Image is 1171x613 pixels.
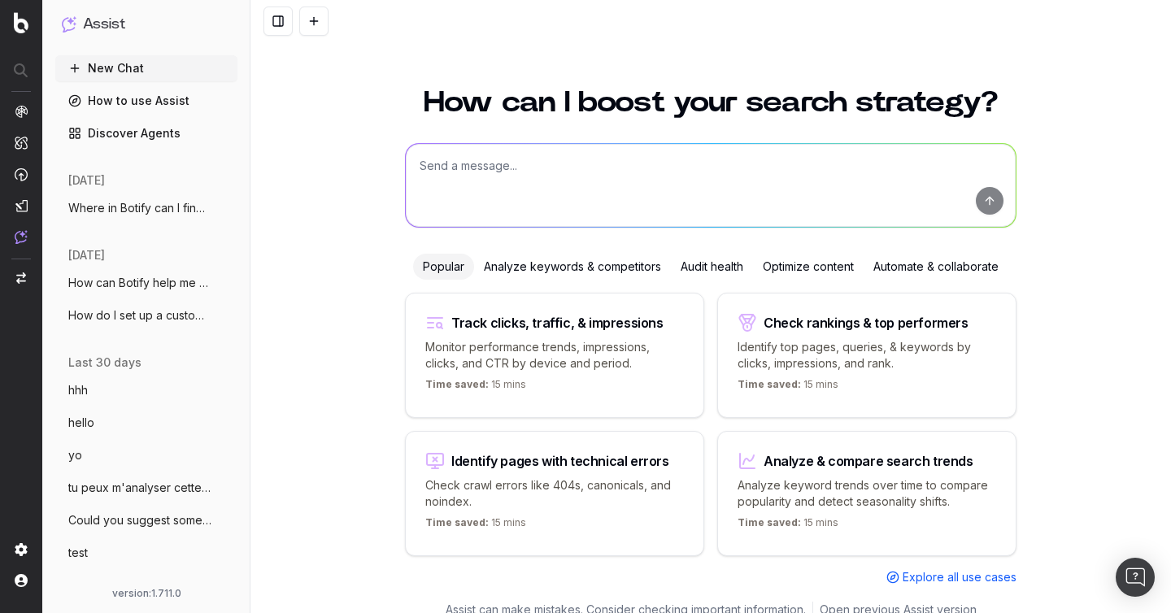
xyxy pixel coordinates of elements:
[738,477,996,510] p: Analyze keyword trends over time to compare popularity and detect seasonality shifts.
[15,167,28,181] img: Activation
[62,13,231,36] button: Assist
[425,516,526,536] p: 15 mins
[15,199,28,212] img: Studio
[55,195,237,221] button: Where in Botify can I find a chart on co
[425,339,684,372] p: Monitor performance trends, impressions, clicks, and CTR by device and period.
[405,88,1016,117] h1: How can I boost your search strategy?
[15,574,28,587] img: My account
[738,516,838,536] p: 15 mins
[886,569,1016,585] a: Explore all use cases
[738,378,801,390] span: Time saved:
[68,200,211,216] span: Where in Botify can I find a chart on co
[55,270,237,296] button: How can Botify help me set up my sitemap
[55,410,237,436] button: hello
[68,415,94,431] span: hello
[451,454,669,467] div: Identify pages with technical errors
[15,543,28,556] img: Setting
[68,354,141,371] span: last 30 days
[68,172,105,189] span: [DATE]
[738,378,838,398] p: 15 mins
[864,254,1008,280] div: Automate & collaborate
[55,540,237,566] button: test
[738,516,801,528] span: Time saved:
[738,339,996,372] p: Identify top pages, queries, & keywords by clicks, impressions, and rank.
[55,88,237,114] a: How to use Assist
[83,13,125,36] h1: Assist
[68,480,211,496] span: tu peux m'analyser cette page : https://
[413,254,474,280] div: Popular
[62,16,76,32] img: Assist
[425,378,526,398] p: 15 mins
[55,507,237,533] button: Could you suggest some relative keywords
[764,454,973,467] div: Analyze & compare search trends
[753,254,864,280] div: Optimize content
[764,316,969,329] div: Check rankings & top performers
[425,378,489,390] span: Time saved:
[55,377,237,403] button: hhh
[68,275,211,291] span: How can Botify help me set up my sitemap
[68,307,211,324] span: How do I set up a custom alert in Botify
[55,120,237,146] a: Discover Agents
[55,302,237,328] button: How do I set up a custom alert in Botify
[15,105,28,118] img: Analytics
[55,442,237,468] button: yo
[671,254,753,280] div: Audit health
[15,136,28,150] img: Intelligence
[68,545,88,561] span: test
[55,475,237,501] button: tu peux m'analyser cette page : https://
[68,382,88,398] span: hhh
[62,587,231,600] div: version: 1.711.0
[903,569,1016,585] span: Explore all use cases
[14,12,28,33] img: Botify logo
[451,316,664,329] div: Track clicks, traffic, & impressions
[425,477,684,510] p: Check crawl errors like 404s, canonicals, and noindex.
[425,516,489,528] span: Time saved:
[16,272,26,284] img: Switch project
[68,512,211,528] span: Could you suggest some relative keywords
[1116,558,1155,597] div: Open Intercom Messenger
[68,247,105,263] span: [DATE]
[474,254,671,280] div: Analyze keywords & competitors
[15,230,28,244] img: Assist
[68,447,82,463] span: yo
[55,55,237,81] button: New Chat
